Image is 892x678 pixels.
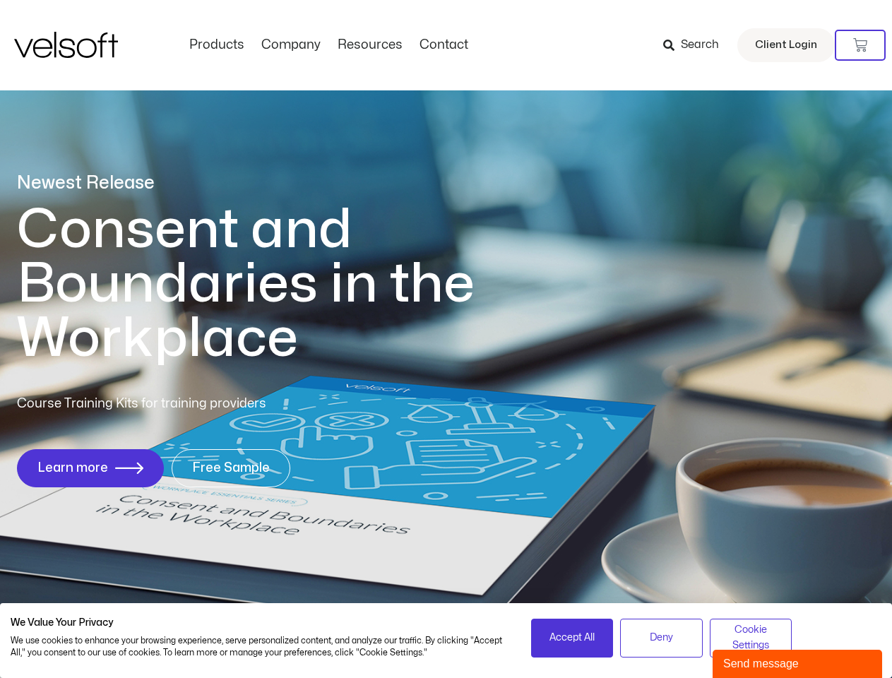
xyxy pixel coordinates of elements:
h1: Consent and Boundaries in the Workplace [17,203,533,366]
span: Deny [650,630,673,646]
span: Free Sample [192,461,270,475]
span: Cookie Settings [719,622,783,654]
button: Adjust cookie preferences [710,619,792,658]
a: CompanyMenu Toggle [253,37,329,53]
a: Free Sample [172,449,290,487]
a: ContactMenu Toggle [411,37,477,53]
span: Client Login [755,36,817,54]
a: ProductsMenu Toggle [181,37,253,53]
img: Velsoft Training Materials [14,32,118,58]
a: ResourcesMenu Toggle [329,37,411,53]
span: Learn more [37,461,108,475]
a: Search [663,33,729,57]
button: Accept all cookies [531,619,614,658]
h2: We Value Your Privacy [11,617,510,629]
a: Learn more [17,449,164,487]
p: Newest Release [17,171,533,196]
p: Course Training Kits for training providers [17,394,369,414]
span: Accept All [549,630,595,646]
a: Client Login [737,28,835,62]
button: Deny all cookies [620,619,703,658]
nav: Menu [181,37,477,53]
iframe: chat widget [713,647,885,678]
span: Search [681,36,719,54]
p: We use cookies to enhance your browsing experience, serve personalized content, and analyze our t... [11,635,510,659]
